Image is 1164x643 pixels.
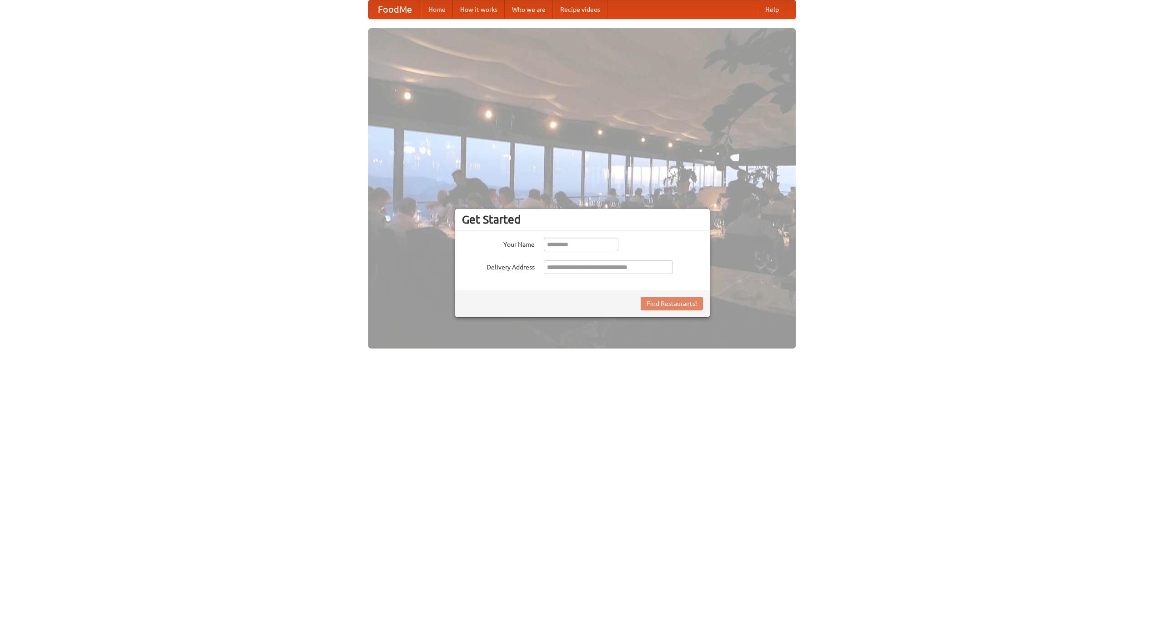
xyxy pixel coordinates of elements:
a: Who we are [505,0,553,19]
label: Your Name [462,238,535,249]
a: Recipe videos [553,0,607,19]
label: Delivery Address [462,260,535,272]
a: FoodMe [369,0,421,19]
a: How it works [453,0,505,19]
a: Home [421,0,453,19]
button: Find Restaurants! [641,297,703,310]
h3: Get Started [462,213,703,226]
a: Help [758,0,786,19]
